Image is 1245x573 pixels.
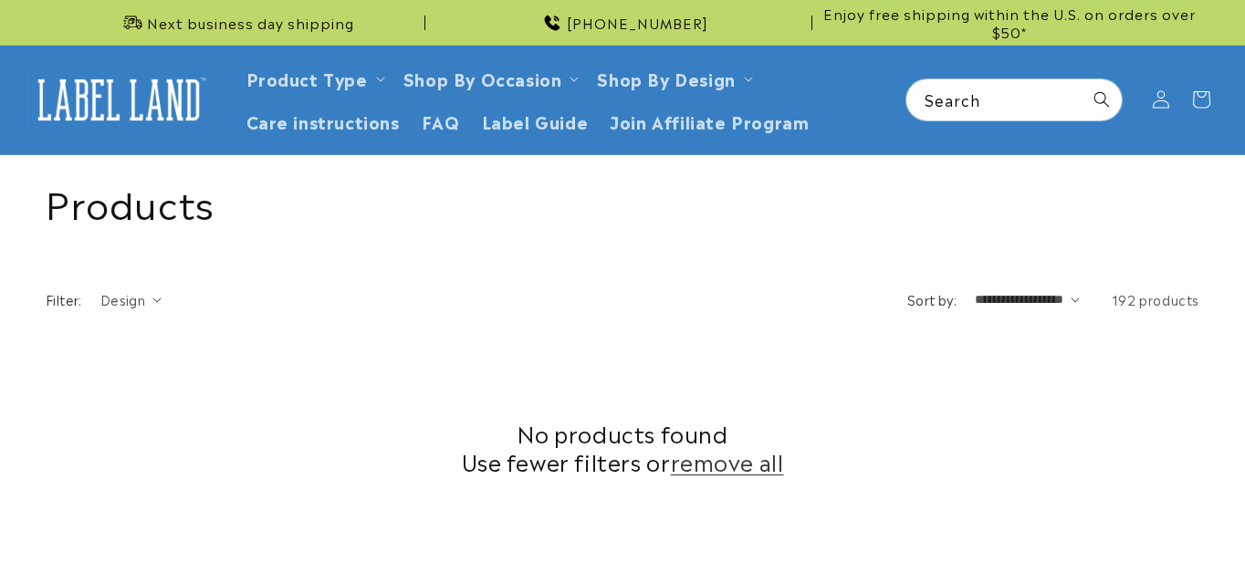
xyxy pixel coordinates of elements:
[246,66,368,90] a: Product Type
[610,110,809,131] span: Join Affiliate Program
[27,71,210,128] img: Label Land
[235,99,411,142] a: Care instructions
[862,487,1227,555] iframe: Gorgias Floating Chat
[21,65,217,135] a: Label Land
[422,110,460,131] span: FAQ
[46,290,82,309] h2: Filter:
[1112,290,1199,308] span: 192 products
[1082,79,1122,120] button: Search
[403,68,562,89] span: Shop By Occasion
[597,66,735,90] a: Shop By Design
[392,57,587,99] summary: Shop By Occasion
[599,99,820,142] a: Join Affiliate Program
[567,14,708,32] span: [PHONE_NUMBER]
[100,290,145,308] span: Design
[46,419,1199,475] h2: No products found Use fewer filters or
[671,447,784,475] a: remove all
[46,178,1199,225] h1: Products
[907,290,957,308] label: Sort by:
[482,110,589,131] span: Label Guide
[246,110,400,131] span: Care instructions
[235,57,392,99] summary: Product Type
[100,290,162,309] summary: Design (0 selected)
[411,99,471,142] a: FAQ
[147,14,354,32] span: Next business day shipping
[471,99,600,142] a: Label Guide
[820,5,1199,40] span: Enjoy free shipping within the U.S. on orders over $50*
[586,57,759,99] summary: Shop By Design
